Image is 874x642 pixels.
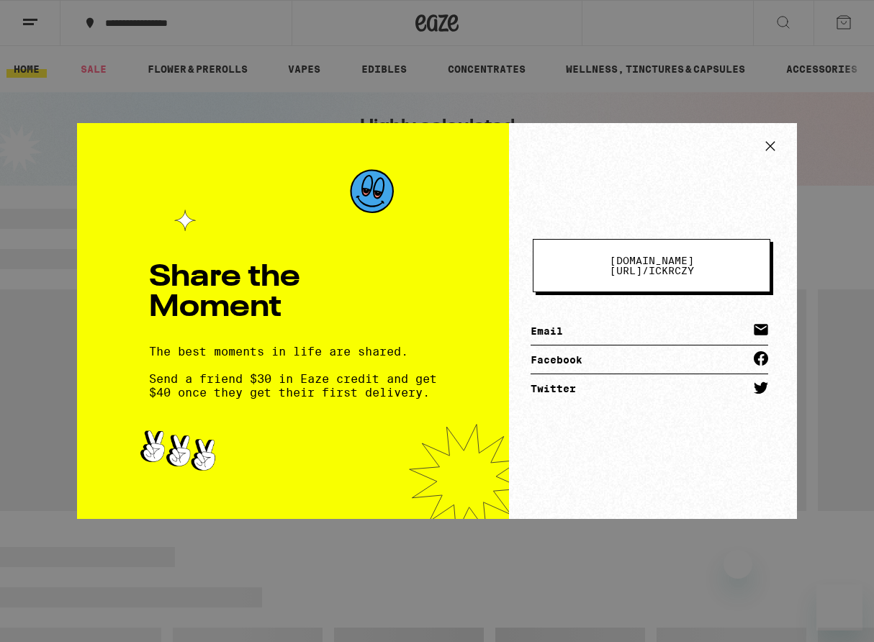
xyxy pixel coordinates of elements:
span: [DOMAIN_NAME][URL] / [610,255,694,276]
span: Send a friend $30 in Eaze credit and get $40 once they get their first delivery. [149,372,437,399]
iframe: Button to launch messaging window [816,584,862,630]
h1: Share the Moment [149,263,437,323]
a: Email [531,317,768,345]
iframe: Close message [724,550,752,579]
button: [DOMAIN_NAME][URL]/ickrczy [533,239,770,292]
span: ickrczy [591,256,712,276]
a: Twitter [531,374,768,403]
a: Facebook [531,345,768,374]
div: The best moments in life are shared. [149,345,437,399]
